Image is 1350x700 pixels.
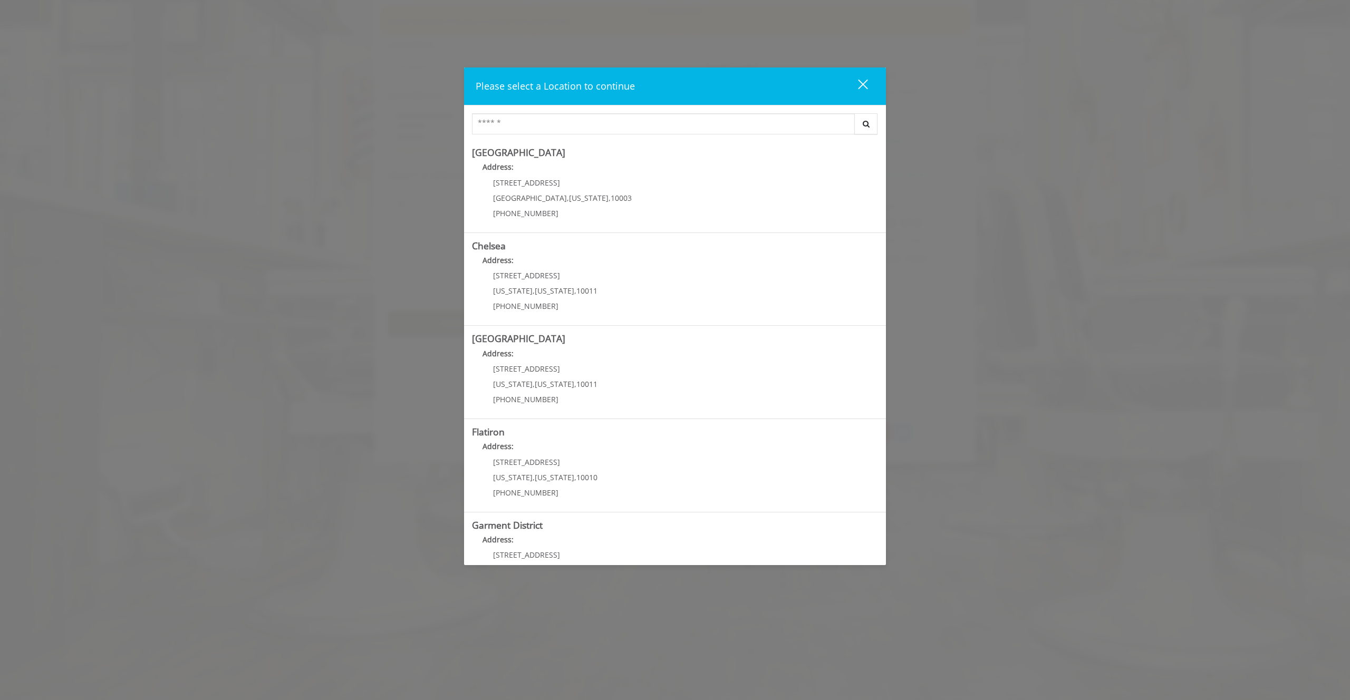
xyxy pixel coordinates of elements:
b: [GEOGRAPHIC_DATA] [472,332,565,345]
span: 10003 [611,193,632,203]
input: Search Center [472,113,855,134]
span: 10011 [576,379,597,389]
span: , [609,193,611,203]
span: [US_STATE] [569,193,609,203]
span: , [574,286,576,296]
span: , [533,286,535,296]
span: [PHONE_NUMBER] [493,208,558,218]
span: [PHONE_NUMBER] [493,488,558,498]
b: Address: [483,162,514,172]
span: [US_STATE] [493,379,533,389]
b: Chelsea [472,239,506,252]
b: Address: [483,534,514,545]
b: Address: [483,441,514,451]
b: Garment District [472,519,543,531]
span: [US_STATE] [493,286,533,296]
span: [STREET_ADDRESS] [493,457,560,467]
span: Please select a Location to continue [476,80,635,92]
button: close dialog [838,75,874,97]
span: [PHONE_NUMBER] [493,301,558,311]
div: Center Select [472,113,878,140]
span: [US_STATE] [535,472,574,482]
b: Address: [483,255,514,265]
b: [GEOGRAPHIC_DATA] [472,146,565,159]
span: , [574,472,576,482]
span: , [567,193,569,203]
b: Flatiron [472,425,505,438]
span: [US_STATE] [535,379,574,389]
span: [PHONE_NUMBER] [493,394,558,404]
span: 10011 [576,286,597,296]
b: Address: [483,348,514,358]
span: , [533,379,535,389]
span: , [574,379,576,389]
span: [US_STATE] [535,286,574,296]
span: , [533,472,535,482]
span: [STREET_ADDRESS] [493,550,560,560]
span: [STREET_ADDRESS] [493,178,560,188]
span: [GEOGRAPHIC_DATA] [493,193,567,203]
span: [STREET_ADDRESS] [493,270,560,280]
span: [STREET_ADDRESS] [493,364,560,374]
span: [US_STATE] [493,472,533,482]
span: 10010 [576,472,597,482]
i: Search button [860,120,872,128]
div: close dialog [846,79,867,94]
